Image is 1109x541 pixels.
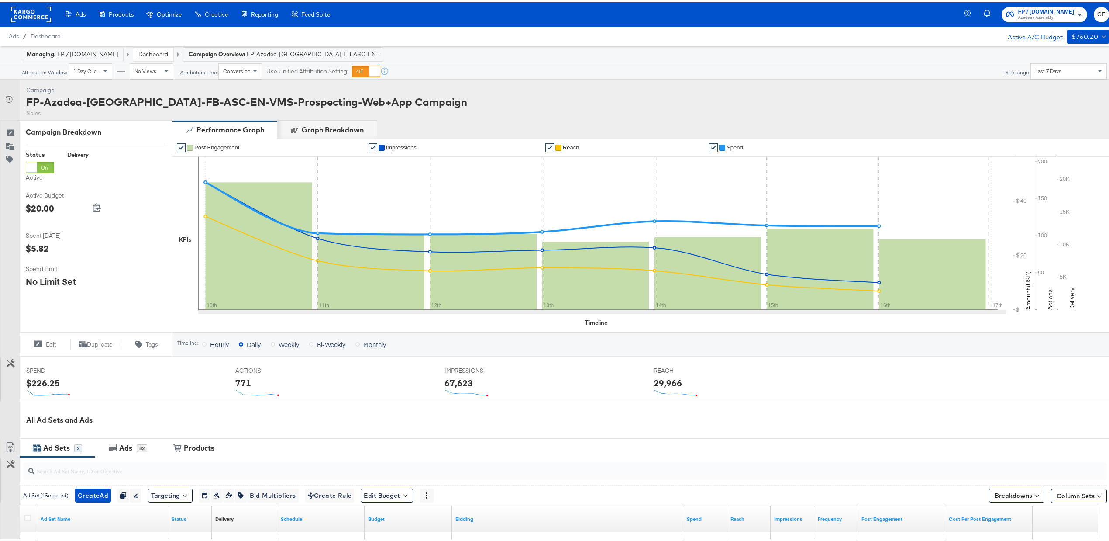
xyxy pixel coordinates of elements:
[148,486,193,500] button: Targeting
[1068,285,1076,308] text: Delivery
[305,486,355,500] button: Create Rule
[317,338,345,347] span: Bi-Weekly
[75,486,111,500] button: CreateAd
[223,66,251,72] span: Conversion
[74,442,82,450] div: 2
[949,513,1029,520] a: The average cost per action related to your Page's posts as a result of your ad.
[444,375,473,387] div: 67,623
[1002,5,1087,20] button: FP / [DOMAIN_NAME]Azadea / Assembly
[78,488,108,499] span: Create Ad
[235,375,251,387] div: 771
[989,486,1044,500] button: Breakdowns
[210,338,229,347] span: Hourly
[545,141,554,150] a: ✔
[363,338,386,347] span: Monthly
[26,240,49,253] div: $5.82
[1094,5,1109,20] button: GF
[19,31,31,38] span: /
[70,337,121,347] button: Duplicate
[26,364,92,373] span: SPEND
[73,66,102,72] span: 1 Day Clicks
[146,338,158,347] span: Tags
[31,31,61,38] a: Dashboard
[247,486,299,500] button: Bid Multipliers
[1018,12,1074,19] span: Azadea / Assembly
[137,442,147,450] div: 82
[301,9,330,16] span: Feed Suite
[87,338,113,347] span: Duplicate
[26,263,91,271] span: Spend Limit
[281,513,361,520] a: Shows when your Ad Set is scheduled to deliver.
[654,375,682,387] div: 29,966
[1018,5,1074,14] span: FP / [DOMAIN_NAME]
[177,338,199,344] div: Timeline:
[1097,7,1106,17] span: GF
[26,149,54,157] div: Status
[119,441,132,451] div: Ads
[34,457,1005,474] input: Search Ad Set Name, ID or Objective
[179,233,192,242] div: KPIs
[1035,66,1061,72] span: Last 7 Days
[19,337,70,347] button: Edit
[138,48,168,56] a: Dashboard
[46,338,56,347] span: Edit
[1071,29,1098,40] div: $760.20
[563,142,579,149] span: Reach
[247,48,378,56] span: FP-Azadea-UAE-FB-ASC-EN-VMS-Prospecting-Web+App Campaign
[121,337,172,347] button: Tags
[27,48,119,56] div: FP / [DOMAIN_NAME]
[687,513,723,520] a: The total amount spent to date.
[134,66,156,72] span: No Views
[23,489,69,497] div: Ad Set ( 1 Selected)
[709,141,718,150] a: ✔
[27,49,56,55] strong: Managing:
[279,338,299,347] span: Weekly
[26,189,91,198] span: Active Budget
[369,141,377,150] a: ✔
[184,441,214,451] div: Products
[26,171,54,180] label: Active
[43,441,70,451] div: Ad Sets
[180,67,218,73] div: Attribution time:
[26,200,54,212] div: $20.00
[26,92,467,107] div: FP-Azadea-[GEOGRAPHIC_DATA]-FB-ASC-EN-VMS-Prospecting-Web+App Campaign
[266,65,348,73] label: Use Unified Attribution Setting:
[1003,67,1030,73] div: Date range:
[455,513,680,520] a: Shows your bid and optimisation settings for this Ad Set.
[1024,269,1032,308] text: Amount (USD)
[444,364,510,373] span: IMPRESSIONS
[774,513,811,520] a: The number of times your ad was served. On mobile apps an ad is counted as served the first time ...
[861,513,942,520] a: The number of actions related to your Page's posts as a result of your ad.
[177,141,186,150] a: ✔
[26,375,60,387] div: $226.25
[194,142,239,149] span: Post Engagement
[21,67,69,73] div: Attribution Window:
[215,513,234,520] a: Reflects the ability of your Ad Set to achieve delivery based on ad states, schedule and budget.
[727,142,743,149] span: Spend
[818,513,854,520] a: The average number of times your ad was served to each person.
[247,338,261,347] span: Daily
[1067,28,1109,42] button: $760.20
[215,513,234,520] div: Delivery
[235,364,301,373] span: ACTIONS
[26,125,165,135] div: Campaign Breakdown
[302,123,364,133] div: Graph Breakdown
[196,123,264,133] div: Performance Graph
[205,9,228,16] span: Creative
[67,149,89,157] div: Delivery
[26,229,91,238] span: Spent [DATE]
[361,486,413,500] button: Edit Budget
[251,9,278,16] span: Reporting
[26,84,467,92] div: Campaign
[172,513,208,520] a: Shows the current state of your Ad Set.
[250,488,296,499] span: Bid Multipliers
[654,364,719,373] span: REACH
[308,488,352,499] span: Create Rule
[26,273,76,286] div: No Limit Set
[368,513,448,520] a: Shows the current budget of Ad Set.
[386,142,417,149] span: Impressions
[9,31,19,38] span: Ads
[585,316,607,325] div: Timeline
[76,9,86,16] span: Ads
